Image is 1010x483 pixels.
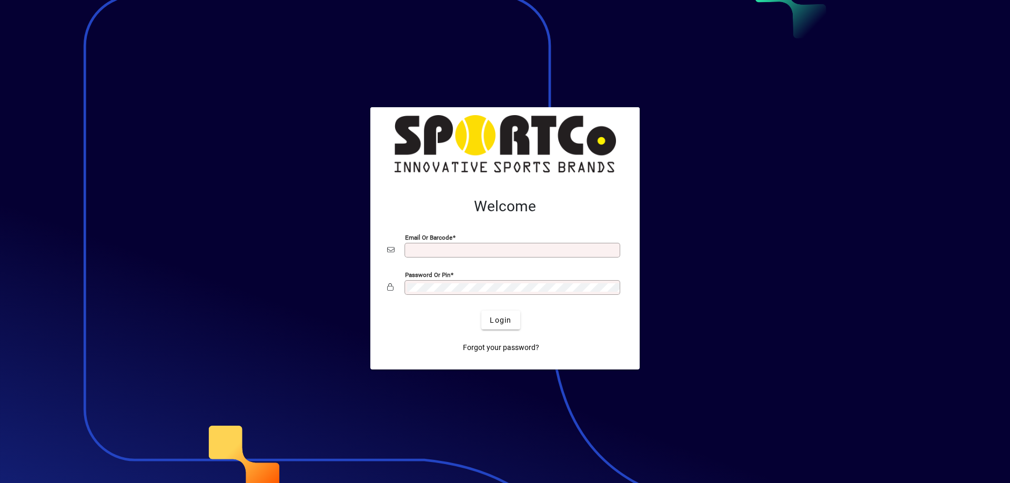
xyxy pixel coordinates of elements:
[405,271,450,279] mat-label: Password or Pin
[387,198,623,215] h2: Welcome
[459,338,543,357] a: Forgot your password?
[481,311,520,330] button: Login
[405,234,452,241] mat-label: Email or Barcode
[490,315,511,326] span: Login
[463,342,539,353] span: Forgot your password?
